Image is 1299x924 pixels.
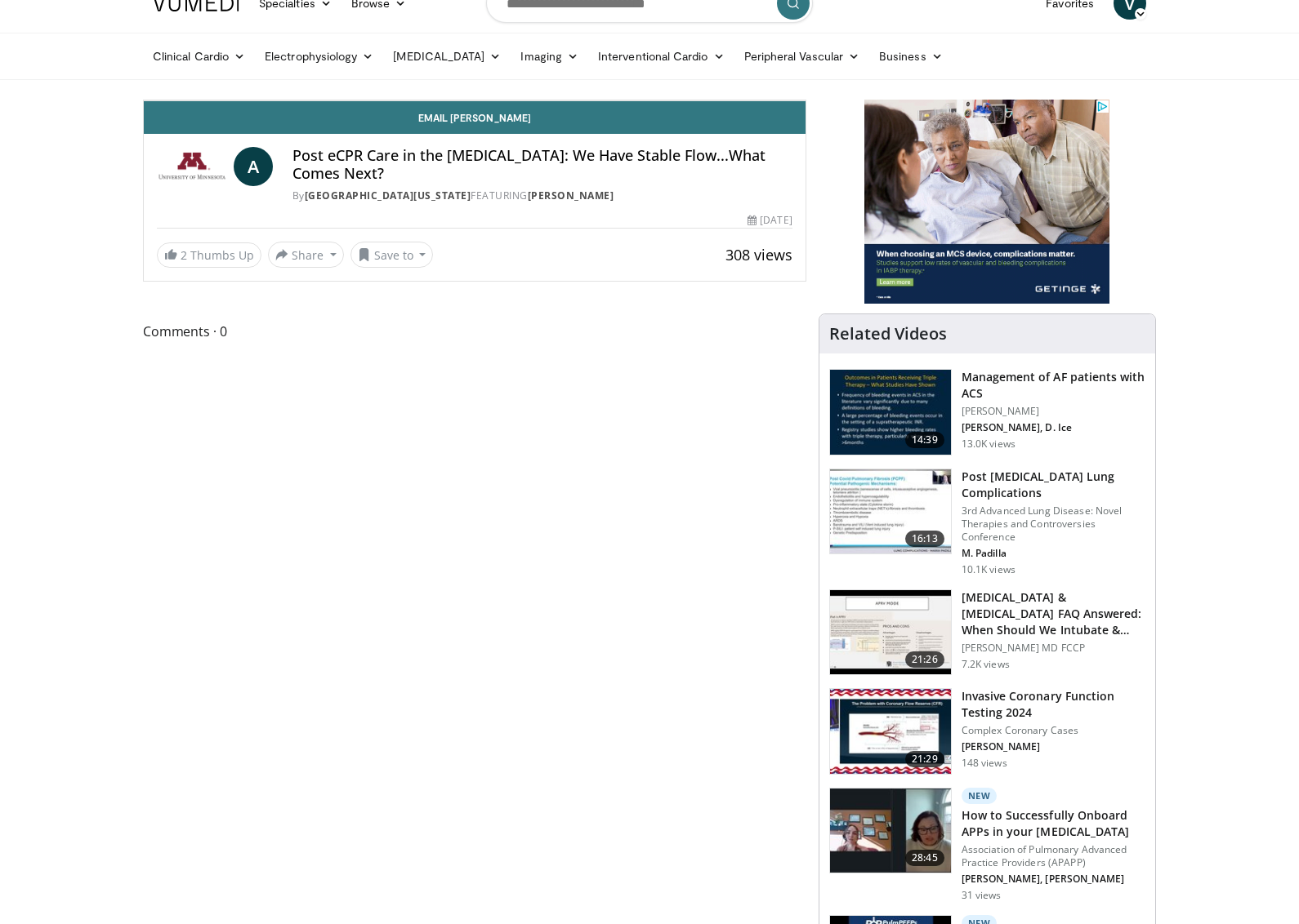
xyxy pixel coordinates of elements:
[144,101,806,134] a: Email [PERSON_NAME]
[830,590,951,675] img: 0f7493d4-2bdb-4f17-83da-bd9accc2ebef.150x105_q85_crop-smart_upscale.jpg
[511,40,588,73] a: Imaging
[962,421,1145,434] p: [PERSON_NAME], D. Ice
[830,469,951,554] img: 667297da-f7fe-4586-84bf-5aeb1aa9adcb.150x105_q85_crop-smart_upscale.jpg
[181,247,187,263] span: 2
[962,724,1145,737] p: Complex Coronary Cases
[143,321,806,342] span: Comments 0
[905,850,944,866] span: 28:45
[830,370,951,455] img: bKdxKv0jK92UJBOH4xMDoxOjBrO-I4W8.150x105_q85_crop-smart_upscale.jpg
[962,740,1145,753] p: [PERSON_NAME]
[829,369,1145,455] a: 14:39 Management of AF patients with ACS [PERSON_NAME] [PERSON_NAME], D. Ice 13.0K views
[869,40,953,73] a: Business
[905,751,944,767] span: 21:29
[962,889,1002,902] p: 31 views
[864,100,1109,304] iframe: Advertisement
[829,469,1145,576] a: 16:13 Post [MEDICAL_DATA] Lung Complications 3rd Advanced Lung Disease: Novel Therapies and Contr...
[157,147,227,186] img: University of Minnesota
[962,438,1016,451] p: 13.0K views
[292,189,792,203] div: By FEATURING
[830,689,951,774] img: 29018604-ad88-4fab-821f-042c17100d81.150x105_q85_crop-smart_upscale.jpg
[350,242,434,268] button: Save to
[962,369,1145,402] h3: Management of AF patients with ACS
[830,789,951,873] img: a8d58a4c-c819-47d5-b7a0-f75158d1e905.150x105_q85_crop-smart_upscale.jpg
[962,843,1145,869] p: Association of Pulmonary Advanced Practice Providers (APAPP)
[962,469,1145,501] h3: Post [MEDICAL_DATA] Lung Complications
[829,788,1145,902] a: 28:45 New How to Successfully Onboard APPs in your [MEDICAL_DATA] Association of Pulmonary Advanc...
[962,688,1145,721] h3: Invasive Coronary Function Testing 2024
[962,504,1145,544] p: 3rd Advanced Lung Disease: Novel Therapies and Controversies Conference
[905,531,944,547] span: 16:13
[962,807,1145,840] h3: How to Successfully Onboard APPs in your [MEDICAL_DATA]
[255,40,383,73] a: Electrophysiology
[962,658,1010,671] p: 7.2K views
[588,40,734,73] a: Interventional Cardio
[962,563,1016,576] p: 10.1K views
[962,757,1007,770] p: 148 views
[268,242,344,268] button: Share
[157,242,261,268] a: 2 Thumbs Up
[962,405,1145,418] p: [PERSON_NAME]
[305,189,471,202] a: [GEOGRAPHIC_DATA][US_STATE]
[734,40,869,73] a: Peripheral Vascular
[962,788,998,804] p: New
[383,40,511,73] a: [MEDICAL_DATA]
[905,432,944,448] span: 14:39
[962,873,1145,886] p: [PERSON_NAME], [PERSON_NAME]
[962,547,1145,560] p: M. Padilla
[143,40,255,73] a: Clinical Cardio
[962,589,1145,638] h3: [MEDICAL_DATA] & [MEDICAL_DATA] FAQ Answered: When Should We Intubate & How Do We Adj…
[829,688,1145,775] a: 21:29 Invasive Coronary Function Testing 2024 Complex Coronary Cases [PERSON_NAME] 148 views
[905,651,944,668] span: 21:26
[829,589,1145,676] a: 21:26 [MEDICAL_DATA] & [MEDICAL_DATA] FAQ Answered: When Should We Intubate & How Do We Adj… [PER...
[829,324,947,344] h4: Related Videos
[962,642,1145,655] p: [PERSON_NAME] MD FCCP
[234,147,273,186] a: A
[144,100,806,101] video-js: Video Player
[725,245,792,264] span: 308 views
[748,213,792,228] div: [DATE]
[292,147,792,182] h4: Post eCPR Care in the [MEDICAL_DATA]: We Have Stable Flow...What Comes Next?
[528,189,614,202] a: [PERSON_NAME]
